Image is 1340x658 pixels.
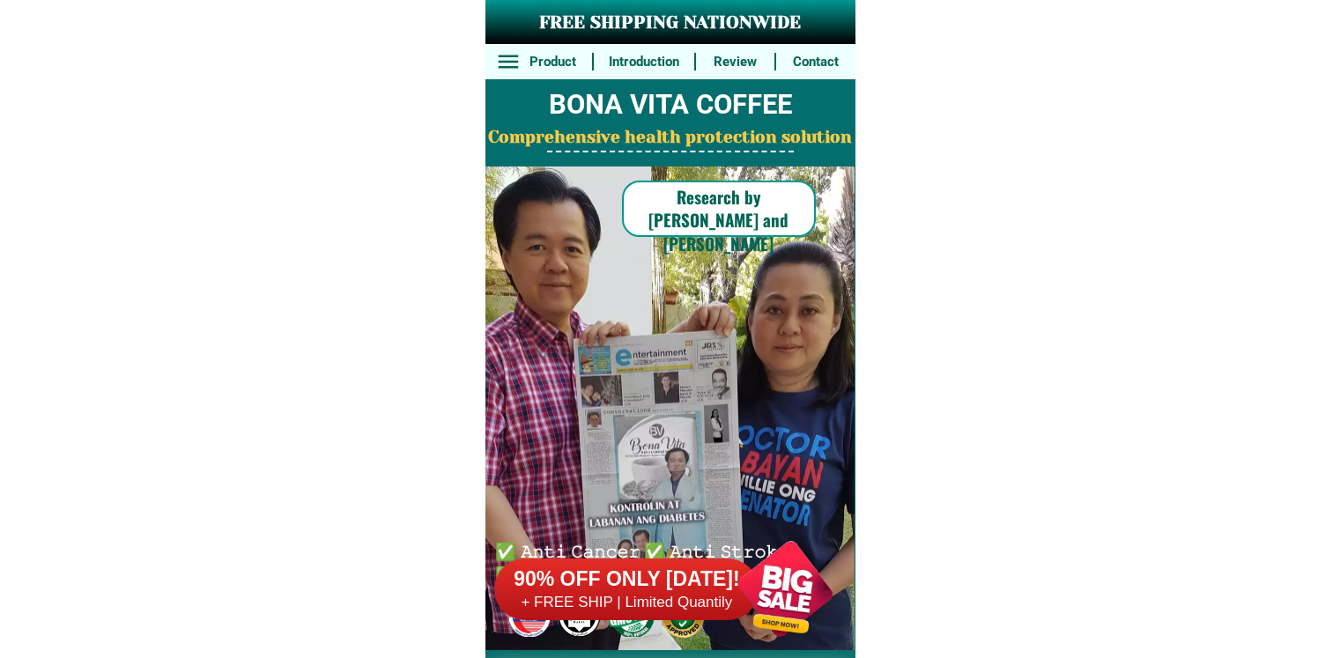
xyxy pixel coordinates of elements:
[485,10,855,36] h3: FREE SHIPPING NATIONWIDE
[522,52,582,72] h6: Product
[494,566,759,593] h6: 90% OFF ONLY [DATE]!
[485,125,855,151] h2: Comprehensive health protection solution
[485,85,855,126] h2: BONA VITA COFFEE
[786,52,846,72] h6: Contact
[622,185,816,255] h6: Research by [PERSON_NAME] and [PERSON_NAME]
[494,593,759,612] h6: + FREE SHIP | Limited Quantily
[603,52,685,72] h6: Introduction
[706,52,766,72] h6: Review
